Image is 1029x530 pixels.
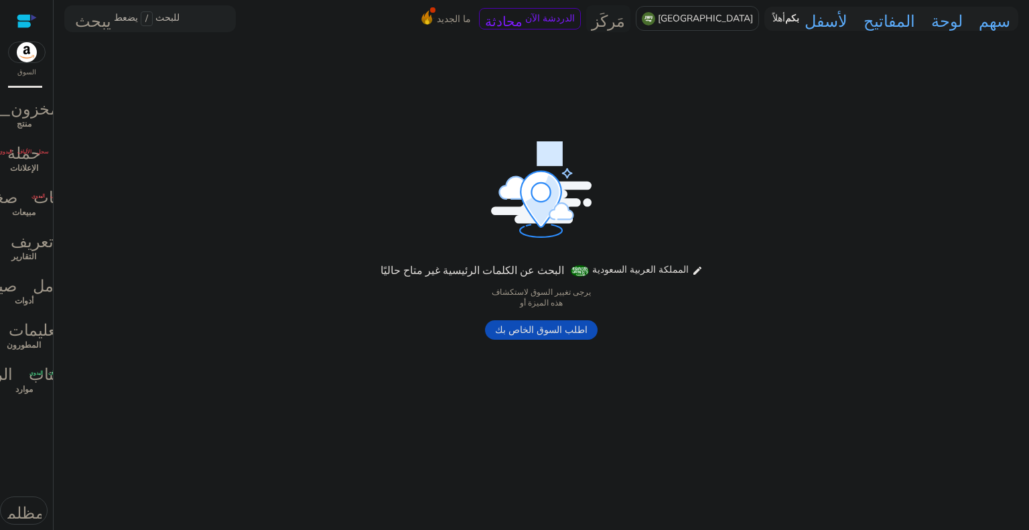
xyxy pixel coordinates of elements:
img: الميزة غير متوفرة [491,141,592,238]
font: سجل الألياف اليدوي [31,192,82,198]
img: sa.svg [642,12,655,25]
font: الإعلانات [10,163,38,174]
font: للبحث [155,11,180,24]
font: مبيعات [12,207,36,218]
font: يبحث [75,9,111,28]
font: [GEOGRAPHIC_DATA] [658,12,753,25]
mat-icon: edit [692,265,703,276]
font: محادثة [485,11,523,27]
font: حملة [7,141,41,160]
font: منتج [17,119,31,129]
font: الدردشة الآن [525,12,575,25]
font: سجل الألياف اليدوي [29,369,80,375]
font: سهم لوحة المفاتيح لأسفل [805,9,1010,28]
font: البحث عن الكلمات الرئيسية غير متاح حاليًا [381,263,564,278]
font: المطورون [7,340,41,350]
font: يرجى تغيير السوق لاستكشاف [492,287,591,297]
font: مَركَز [592,9,625,28]
font: المملكة العربية السعودية [592,263,689,276]
font: أهلاً [772,12,785,25]
font: التقارير [11,251,36,262]
button: محادثةالدردشة الآن [479,8,581,29]
font: اطلب السوق الخاص بك [495,324,588,336]
font: يضعط [114,11,138,24]
font: السوق [17,68,36,77]
font: موارد [15,384,33,395]
font: / [145,12,148,25]
font: الوضع المظلم [6,501,110,520]
font: أدوات [15,295,33,306]
font: ما الجديد [437,13,471,25]
img: amazon.svg [9,42,45,62]
font: هذه الميزة أو [520,297,563,308]
font: بكم [785,12,799,25]
button: مَركَز [586,5,630,32]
